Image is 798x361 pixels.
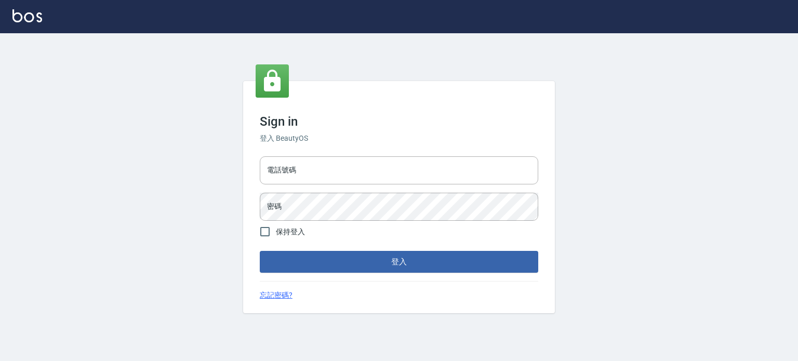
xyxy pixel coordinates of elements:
[260,290,292,301] a: 忘記密碼?
[260,133,538,144] h6: 登入 BeautyOS
[276,226,305,237] span: 保持登入
[12,9,42,22] img: Logo
[260,251,538,273] button: 登入
[260,114,538,129] h3: Sign in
